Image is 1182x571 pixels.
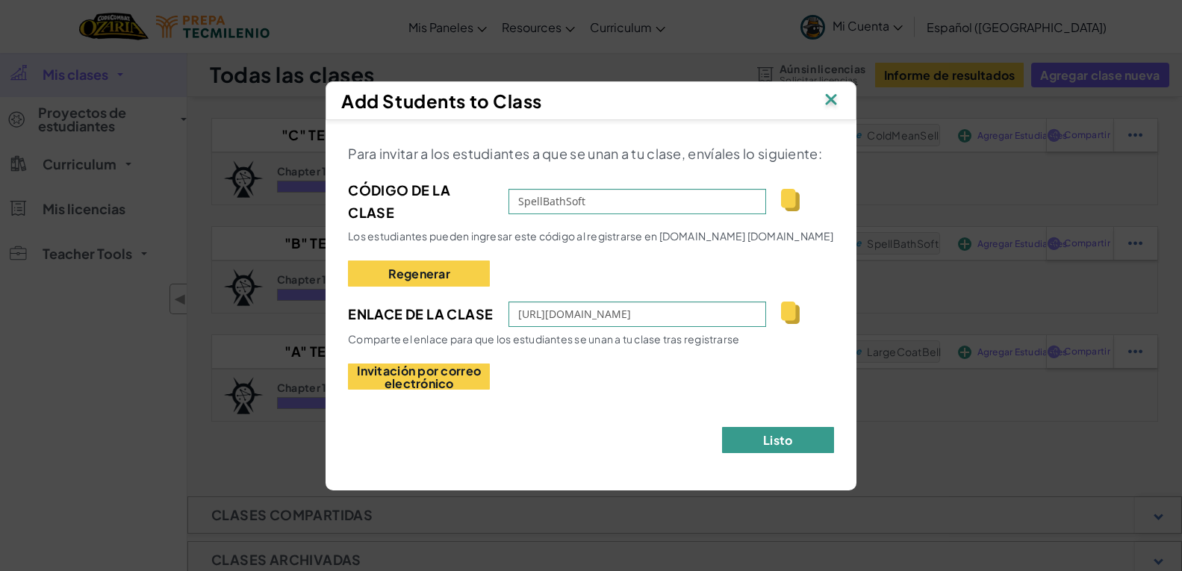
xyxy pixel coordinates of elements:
span: Comparte el enlace para que los estudiantes se unan a tu clase tras registrarse [348,332,739,346]
button: Invitación por correo electrónico [348,363,490,390]
img: IconClose.svg [821,90,841,112]
span: Para invitar a los estudiantes a que se unan a tu clase, envíales lo siguiente: [348,145,822,162]
img: IconCopy.svg [781,189,800,211]
button: Regenerar [348,260,490,287]
span: Enlace de la clase [348,303,494,325]
span: Código de la clase [348,179,494,224]
span: Add Students to Class [341,90,542,112]
img: IconCopy.svg [781,302,800,324]
button: Listo [722,427,834,453]
span: Los estudiantes pueden ingresar este código al registrarse en [DOMAIN_NAME] [DOMAIN_NAME] [348,229,833,243]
